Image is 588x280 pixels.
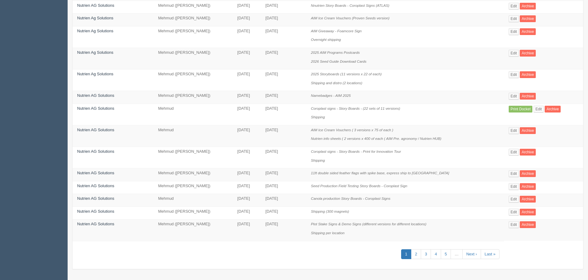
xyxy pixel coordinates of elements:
[77,50,113,55] a: Nutrien Ag Solutions
[77,72,113,76] a: Nutrien Ag Solutions
[77,149,114,154] a: Nutrien AG Solutions
[520,149,536,156] a: Archive
[509,71,519,78] a: Edit
[451,249,463,259] a: …
[311,209,349,213] i: Shipping (300 magnets)
[311,196,391,200] i: Canola production Story Boards - Coroplast Signs
[509,149,519,156] a: Edit
[520,3,536,10] a: Archive
[154,1,233,14] td: Mehmud ([PERSON_NAME])
[311,222,426,226] i: Plot Stake Signs & Demo Signs (different versions for different locations)
[311,72,382,76] i: 2025 Storyboards (11 versions x 22 of each)
[233,194,261,207] td: [DATE]
[520,183,536,190] a: Archive
[311,106,400,110] i: Coroplast signs - Story Boards - (22 sets of 11 versions)
[509,196,519,203] a: Edit
[233,69,261,91] td: [DATE]
[509,209,519,215] a: Edit
[311,231,345,235] i: Shipping per location
[311,93,351,97] i: Namebadges - AIM 2025
[154,125,233,147] td: Mehmud
[509,127,519,134] a: Edit
[509,221,519,228] a: Edit
[311,184,407,188] i: Seed Production Field Testing Story Boards - Coroplast Sign
[261,194,306,207] td: [DATE]
[233,14,261,26] td: [DATE]
[154,181,233,194] td: Mehmud ([PERSON_NAME])
[311,37,341,41] i: Overnight shipping
[520,50,536,57] a: Archive
[311,81,362,85] i: Shipping and distro (2 locations)
[261,181,306,194] td: [DATE]
[311,171,449,175] i: 11ft double sided feather flags with spike base, express ship to [GEOGRAPHIC_DATA]
[77,29,113,33] a: Nutrien Ag Solutions
[311,3,389,7] i: Nnutrien Story Boards - Coroplast Signs (ATLAS)
[431,249,441,259] a: 4
[261,207,306,219] td: [DATE]
[233,181,261,194] td: [DATE]
[154,48,233,69] td: Mehmud ([PERSON_NAME])
[261,147,306,168] td: [DATE]
[509,3,519,10] a: Edit
[77,183,114,188] a: Nutrien AG Solutions
[520,93,536,100] a: Archive
[520,221,536,228] a: Archive
[311,136,441,140] i: Nutrien info sheets ( 2 versions x 400 of each ( AIM Pre. agronomy / Nutrien HUB)
[154,147,233,168] td: Mehmud ([PERSON_NAME])
[311,149,401,153] i: Coroplast signs - Story Boards - Print for Innovation Tour
[520,209,536,215] a: Archive
[520,71,536,78] a: Archive
[509,93,519,100] a: Edit
[509,183,519,190] a: Edit
[509,28,519,35] a: Edit
[154,194,233,207] td: Mehmud
[509,106,532,112] a: Print Docket
[311,115,325,119] i: Shipping
[509,15,519,22] a: Edit
[261,1,306,14] td: [DATE]
[154,207,233,219] td: Mehmud ([PERSON_NAME])
[520,28,536,35] a: Archive
[462,249,481,259] a: Next ›
[311,59,367,63] i: 2026 Seed Guide Download Cards
[233,1,261,14] td: [DATE]
[311,29,362,33] i: AIM Giveaway - Foamcore Sign
[233,125,261,147] td: [DATE]
[401,249,411,259] a: 1
[261,14,306,26] td: [DATE]
[77,106,114,111] a: Nutrien AG Solutions
[421,249,431,259] a: 3
[520,170,536,177] a: Archive
[261,168,306,181] td: [DATE]
[311,128,393,132] i: AIM Ice Cream Vouchers ( 3 versions x 75 of each )
[233,26,261,48] td: [DATE]
[154,26,233,48] td: Mehmud ([PERSON_NAME])
[77,128,114,132] a: Nutrien AG Solutions
[233,168,261,181] td: [DATE]
[261,69,306,91] td: [DATE]
[154,91,233,104] td: Mehmud ([PERSON_NAME])
[154,14,233,26] td: Mehmud ([PERSON_NAME])
[77,222,114,226] a: Nutrien AG Solutions
[261,219,306,241] td: [DATE]
[534,106,544,112] a: Edit
[481,249,499,259] a: Last »
[261,125,306,147] td: [DATE]
[77,3,114,8] a: Nutrien AG Solutions
[77,16,113,20] a: Nutrien Ag Solutions
[233,219,261,241] td: [DATE]
[520,15,536,22] a: Archive
[261,26,306,48] td: [DATE]
[509,170,519,177] a: Edit
[311,158,325,162] i: Shipping
[411,249,421,259] a: 2
[154,219,233,241] td: Mehmud ([PERSON_NAME])
[261,91,306,104] td: [DATE]
[233,147,261,168] td: [DATE]
[154,168,233,181] td: Mehmud ([PERSON_NAME])
[233,207,261,219] td: [DATE]
[441,249,451,259] a: 5
[233,104,261,125] td: [DATE]
[520,196,536,203] a: Archive
[545,106,561,112] a: Archive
